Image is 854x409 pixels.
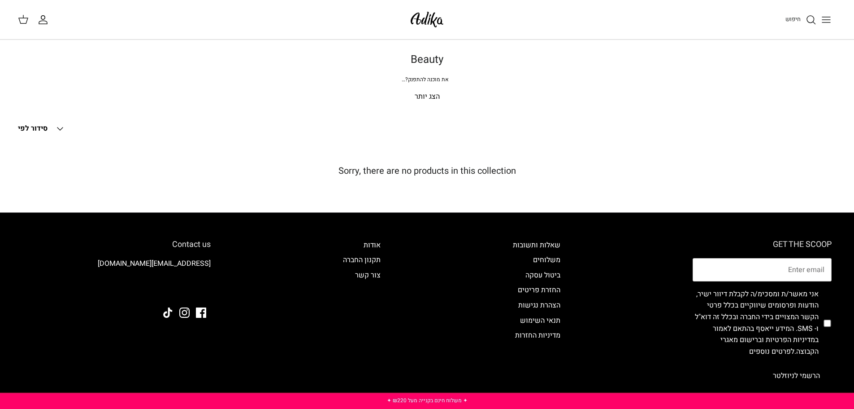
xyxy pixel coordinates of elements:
[343,255,381,265] a: תקנון החברה
[504,240,569,387] div: Secondary navigation
[355,270,381,281] a: צור קשר
[693,240,832,250] h6: GET THE SCOOP
[785,15,801,23] span: חיפוש
[518,285,560,295] a: החזרת פריטים
[18,119,65,139] button: סידור לפי
[179,308,190,318] a: Instagram
[113,91,741,103] p: הצג יותר
[761,365,832,387] button: הרשמי לניוזלטר
[693,289,819,358] label: אני מאשר/ת ומסכימ/ה לקבלת דיוור ישיר, הודעות ופרסומים שיווקיים בכלל פרטי הקשר המצויים בידי החברה ...
[693,258,832,281] input: Email
[533,255,560,265] a: משלוחים
[387,396,468,405] a: ✦ משלוח חינם בקנייה מעל ₪220 ✦
[408,9,446,30] img: Adika IL
[22,240,211,250] h6: Contact us
[196,308,206,318] a: Facebook
[163,308,173,318] a: Tiktok
[334,240,390,387] div: Secondary navigation
[518,300,560,311] a: הצהרת נגישות
[113,53,741,66] h1: Beauty
[364,240,381,251] a: אודות
[525,270,560,281] a: ביטול עסקה
[402,75,449,84] span: את מוכנה להתפנק?
[816,10,836,30] button: Toggle menu
[18,166,836,176] h5: Sorry, there are no products in this collection
[38,14,52,25] a: החשבון שלי
[513,240,560,251] a: שאלות ותשובות
[98,258,211,269] a: [EMAIL_ADDRESS][DOMAIN_NAME]
[186,283,211,295] img: Adika IL
[515,330,560,341] a: מדיניות החזרות
[749,346,794,357] a: לפרטים נוספים
[18,123,48,134] span: סידור לפי
[520,315,560,326] a: תנאי השימוש
[785,14,816,25] a: חיפוש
